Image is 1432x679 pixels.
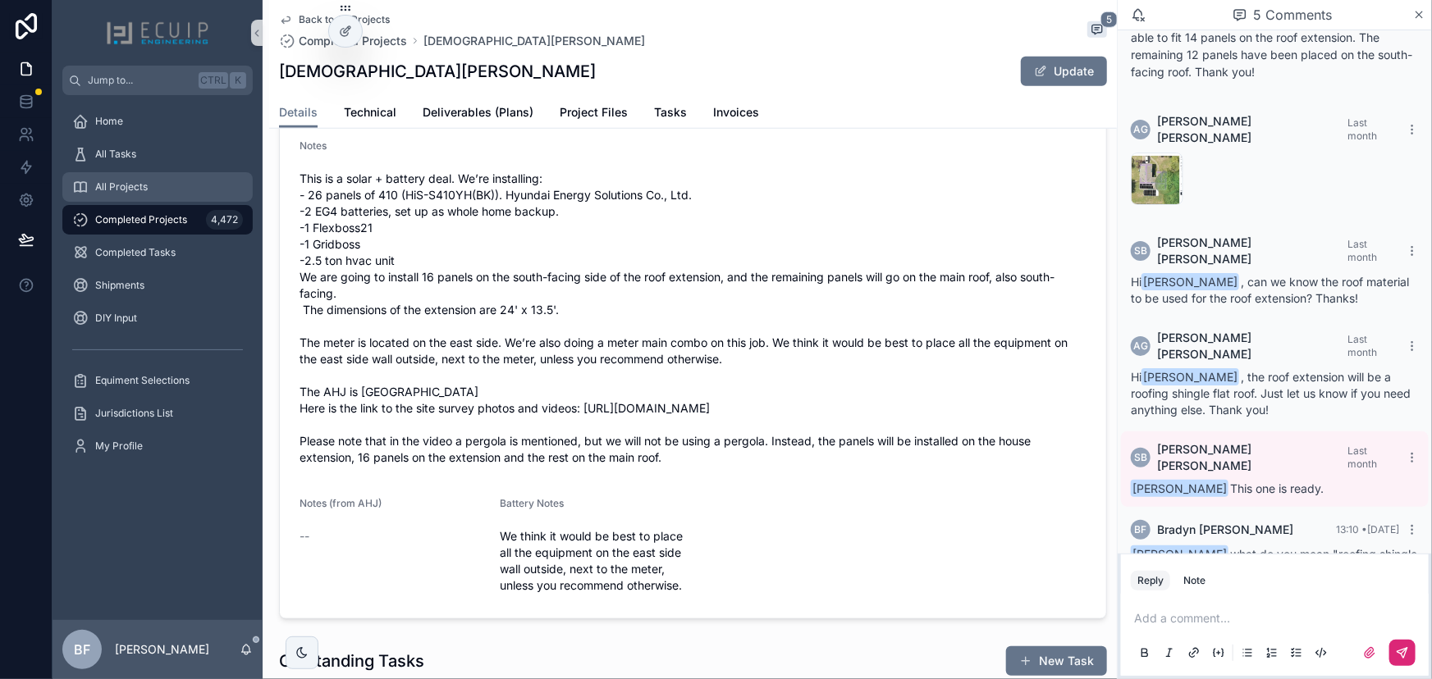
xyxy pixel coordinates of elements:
span: Shipments [95,279,144,292]
a: DIY Input [62,303,253,333]
div: Note [1183,574,1206,587]
a: Invoices [713,98,759,130]
span: Tasks [654,104,687,121]
span: Home [95,115,123,128]
span: [PERSON_NAME] [1131,545,1228,563]
button: New Task [1006,646,1107,676]
button: Reply [1131,571,1170,590]
span: [PERSON_NAME] [PERSON_NAME] [1157,113,1347,146]
span: Project Files [560,104,628,121]
a: Jurisdictions List [62,399,253,428]
span: Details [279,104,318,121]
span: SB [1134,244,1147,257]
span: This is a solar + battery deal. We’re installing: - 26 panels of 410 (HiS-S410YH(BK)). Hyundai En... [300,171,1087,466]
span: 5 Comments [1254,5,1333,25]
button: 5 [1087,21,1107,41]
span: Battery Notes [500,497,564,509]
span: [PERSON_NAME] [PERSON_NAME] [1157,330,1347,362]
span: This one is ready. [1131,481,1324,495]
a: Details [279,98,318,129]
a: Technical [344,98,396,130]
p: [PERSON_NAME] [115,641,209,658]
h1: Outstanding Tasks [279,649,424,672]
button: Update [1021,57,1107,86]
a: All Projects [62,172,253,202]
span: BF [1135,523,1147,536]
span: what do you mean "roofing shingle flat roof" it's either flat with rolled comp (EPDM) or shingle ... [1131,547,1417,594]
span: [PERSON_NAME] [1131,480,1228,497]
button: Jump to...CtrlK [62,66,253,95]
span: Completed Projects [299,33,407,49]
img: App logo [106,20,209,46]
a: Back to All Projects [279,13,390,26]
span: [PERSON_NAME] [1141,273,1239,290]
span: Technical [344,104,396,121]
a: Equiment Selections [62,366,253,395]
span: -- [300,528,309,545]
span: Completed Tasks [95,246,176,259]
span: Invoices [713,104,759,121]
span: Hi , the roof extension will be a roofing shingle flat roof. Just let us know if you need anythin... [1131,370,1411,417]
a: All Tasks [62,139,253,169]
span: Completed Projects [95,213,187,226]
span: SB [1134,451,1147,464]
div: scrollable content [53,95,263,482]
button: Note [1177,571,1212,590]
span: [PERSON_NAME] [1141,368,1239,385]
span: Last month [1347,238,1377,263]
span: All Projects [95,180,148,194]
span: AG [1133,123,1148,136]
span: DIY Input [95,312,137,325]
span: Last month [1347,116,1377,142]
a: Completed Projects [279,33,407,49]
span: Back to All Projects [299,13,390,26]
span: Notes (from AHJ) [300,497,382,509]
span: [PERSON_NAME] [PERSON_NAME] [1157,441,1347,474]
span: Hi , can we know the roof material to be used for the roof extension? Thanks! [1131,275,1409,305]
h1: [DEMOGRAPHIC_DATA][PERSON_NAME] [279,60,596,83]
a: Project Files [560,98,628,130]
span: Ctrl [199,72,228,89]
a: My Profile [62,431,253,461]
span: 5 [1100,11,1118,28]
span: BF [74,640,90,659]
div: 4,472 [206,210,243,230]
a: Completed Projects4,472 [62,205,253,235]
span: We think it would be best to place all the equipment on the east side wall outside, next to the m... [500,528,687,594]
span: Jump to... [88,74,192,87]
span: K [231,74,245,87]
span: My Profile [95,440,143,453]
a: Shipments [62,271,253,300]
span: 13:10 • [DATE] [1336,523,1399,535]
span: [PERSON_NAME] [PERSON_NAME] [1157,235,1347,267]
span: Bradyn [PERSON_NAME] [1157,522,1293,538]
span: AG [1133,339,1148,353]
span: Last month [1347,333,1377,358]
span: Deliverables (Plans) [423,104,533,121]
span: Jurisdictions List [95,407,173,420]
a: Deliverables (Plans) [423,98,533,130]
span: Notes [300,139,327,152]
span: All Tasks [95,148,136,161]
span: Last month [1347,444,1377,470]
a: Home [62,107,253,136]
a: [DEMOGRAPHIC_DATA][PERSON_NAME] [423,33,645,49]
a: Completed Tasks [62,238,253,267]
span: Equiment Selections [95,374,190,387]
a: Tasks [654,98,687,130]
